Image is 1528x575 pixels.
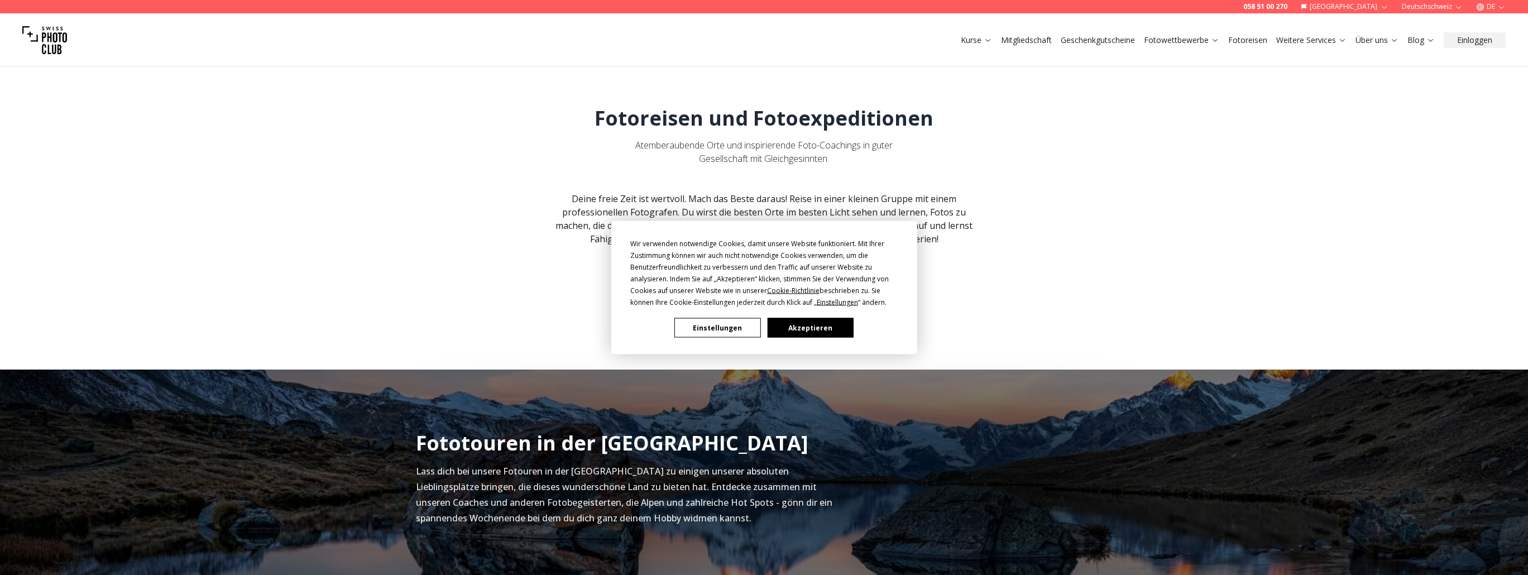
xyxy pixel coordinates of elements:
[817,298,858,307] span: Einstellungen
[767,318,853,338] button: Akzeptieren
[630,238,898,308] div: Wir verwenden notwendige Cookies, damit unsere Website funktioniert. Mit Ihrer Zustimmung können ...
[611,221,917,354] div: Cookie Consent Prompt
[674,318,760,338] button: Einstellungen
[767,286,820,295] span: Cookie-Richtlinie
